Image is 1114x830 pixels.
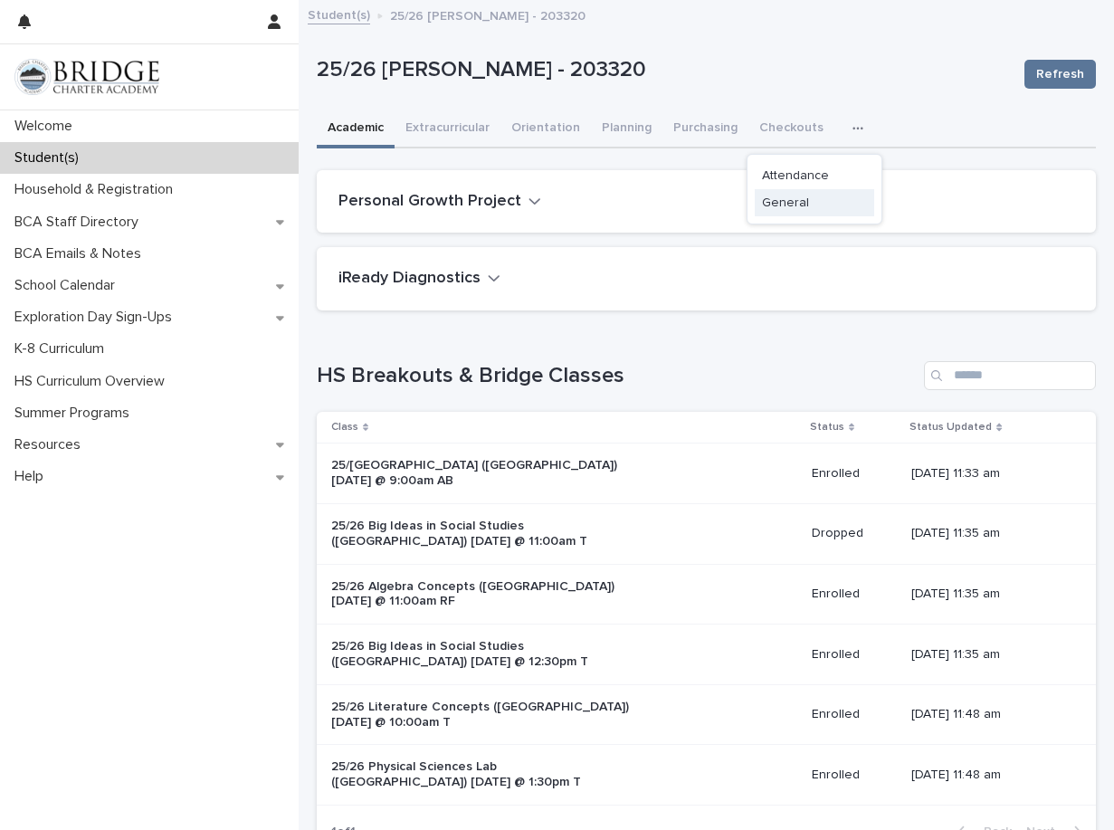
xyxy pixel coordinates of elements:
[911,587,1067,602] p: [DATE] 11:35 am
[338,269,500,289] button: iReady Diagnostics
[14,59,159,95] img: V1C1m3IdTEidaUdm9Hs0
[390,5,586,24] p: 25/26 [PERSON_NAME] - 203320
[500,110,591,148] button: Orientation
[810,417,844,437] p: Status
[911,466,1067,482] p: [DATE] 11:33 am
[748,110,834,148] button: Checkouts
[7,309,186,326] p: Exploration Day Sign-Ups
[395,110,500,148] button: Extracurricular
[317,745,1096,806] tr: 25/26 Physical Sciences Lab ([GEOGRAPHIC_DATA]) [DATE] @ 1:30pm TEnrolled[DATE] 11:48 am
[338,269,481,289] h2: iReady Diagnostics
[7,149,93,167] p: Student(s)
[762,196,809,209] span: General
[331,417,358,437] p: Class
[924,361,1096,390] input: Search
[662,110,748,148] button: Purchasing
[317,363,917,389] h1: HS Breakouts & Bridge Classes
[911,707,1067,722] p: [DATE] 11:48 am
[7,214,153,231] p: BCA Staff Directory
[591,110,662,148] button: Planning
[331,700,633,730] p: 25/26 Literature Concepts ([GEOGRAPHIC_DATA]) [DATE] @ 10:00am T
[331,579,633,610] p: 25/26 Algebra Concepts ([GEOGRAPHIC_DATA]) [DATE] @ 11:00am RF
[331,519,633,549] p: 25/26 Big Ideas in Social Studies ([GEOGRAPHIC_DATA]) [DATE] @ 11:00am T
[317,110,395,148] button: Academic
[7,405,144,422] p: Summer Programs
[911,768,1067,783] p: [DATE] 11:48 am
[7,118,87,135] p: Welcome
[7,277,129,294] p: School Calendar
[317,503,1096,564] tr: 25/26 Big Ideas in Social Studies ([GEOGRAPHIC_DATA]) [DATE] @ 11:00am TDropped[DATE] 11:35 am
[812,587,897,602] p: Enrolled
[331,639,633,670] p: 25/26 Big Ideas in Social Studies ([GEOGRAPHIC_DATA]) [DATE] @ 12:30pm T
[338,192,521,212] h2: Personal Growth Project
[331,759,633,790] p: 25/26 Physical Sciences Lab ([GEOGRAPHIC_DATA]) [DATE] @ 1:30pm T
[812,526,897,541] p: Dropped
[7,436,95,453] p: Resources
[331,458,633,489] p: 25/[GEOGRAPHIC_DATA] ([GEOGRAPHIC_DATA]) [DATE] @ 9:00am AB
[762,169,829,182] span: Attendance
[7,245,156,262] p: BCA Emails & Notes
[338,192,541,212] button: Personal Growth Project
[1024,60,1096,89] button: Refresh
[7,340,119,358] p: K-8 Curriculum
[317,625,1096,685] tr: 25/26 Big Ideas in Social Studies ([GEOGRAPHIC_DATA]) [DATE] @ 12:30pm TEnrolled[DATE] 11:35 am
[1036,65,1084,83] span: Refresh
[317,444,1096,504] tr: 25/[GEOGRAPHIC_DATA] ([GEOGRAPHIC_DATA]) [DATE] @ 9:00am ABEnrolled[DATE] 11:33 am
[909,417,992,437] p: Status Updated
[317,684,1096,745] tr: 25/26 Literature Concepts ([GEOGRAPHIC_DATA]) [DATE] @ 10:00am TEnrolled[DATE] 11:48 am
[7,181,187,198] p: Household & Registration
[812,768,897,783] p: Enrolled
[308,4,370,24] a: Student(s)
[911,647,1067,663] p: [DATE] 11:35 am
[812,647,897,663] p: Enrolled
[317,57,1010,83] p: 25/26 [PERSON_NAME] - 203320
[317,564,1096,625] tr: 25/26 Algebra Concepts ([GEOGRAPHIC_DATA]) [DATE] @ 11:00am RFEnrolled[DATE] 11:35 am
[7,468,58,485] p: Help
[7,373,179,390] p: HS Curriculum Overview
[911,526,1067,541] p: [DATE] 11:35 am
[812,466,897,482] p: Enrolled
[812,707,897,722] p: Enrolled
